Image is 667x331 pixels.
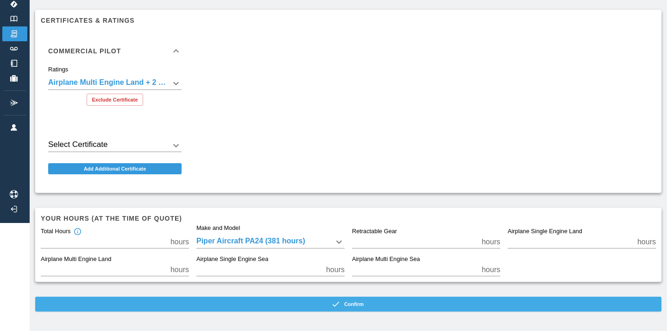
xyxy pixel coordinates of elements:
button: Confirm [35,297,661,312]
p: hours [482,236,500,248]
p: hours [326,264,345,275]
svg: Total hours in fixed-wing aircraft [73,228,82,236]
h6: Your hours (at the time of quote) [41,213,656,223]
label: Airplane Single Engine Sea [196,255,268,264]
div: Piper Aircraft PA24 (381 hours) [196,236,345,248]
div: Commercial Pilot [41,36,189,66]
h6: Certificates & Ratings [41,15,656,25]
h6: Commercial Pilot [48,48,121,54]
p: hours [170,264,189,275]
label: Retractable Gear [352,228,397,236]
p: hours [170,236,189,248]
p: hours [637,236,656,248]
button: Exclude Certificate [87,94,143,106]
label: Airplane Multi Engine Land [41,255,111,264]
label: Make and Model [196,224,240,232]
label: Airplane Multi Engine Sea [352,255,420,264]
label: Airplane Single Engine Land [508,228,582,236]
div: Commercial Pilot [41,66,189,113]
label: Ratings [48,65,68,74]
button: Add Additional Certificate [48,163,182,174]
div: Airplane Multi Engine Land + 2 more [48,77,182,90]
div: Total Hours [41,228,82,236]
p: hours [482,264,500,275]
